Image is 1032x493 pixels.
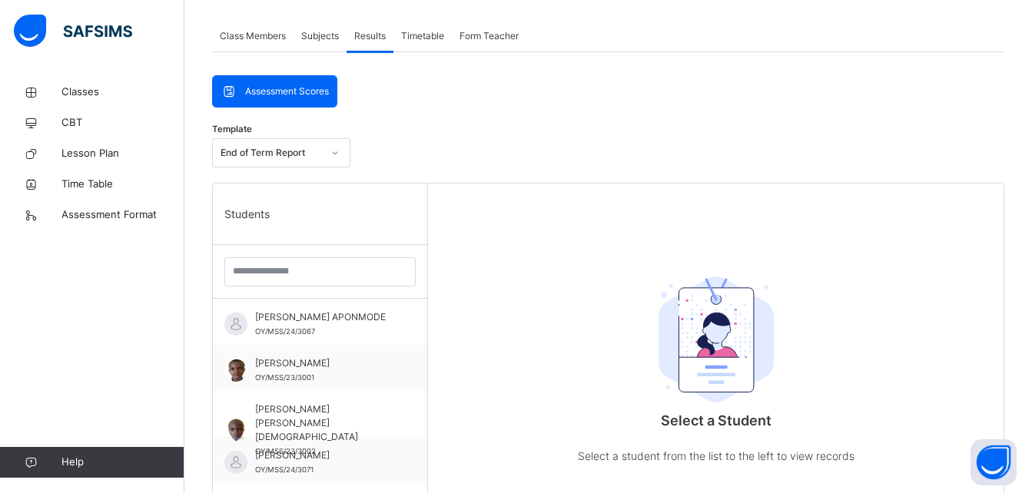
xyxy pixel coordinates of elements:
p: Select a student from the list to the left to view records [578,446,854,465]
span: Help [61,455,184,470]
span: [PERSON_NAME] [PERSON_NAME][DEMOGRAPHIC_DATA] [255,402,393,444]
button: Open asap [971,439,1017,485]
span: Form Teacher [460,29,519,43]
div: End of Term Report [221,146,322,160]
span: OY/MSS/24/3071 [255,465,314,474]
span: Timetable [401,29,444,43]
span: Time Table [61,177,184,192]
span: Results [354,29,386,43]
span: [PERSON_NAME] APONMODE [255,310,393,324]
span: Lesson Plan [61,146,184,161]
span: CBT [61,115,184,131]
img: default.svg [224,313,247,336]
span: Classes [61,84,184,100]
span: Assessment Scores [245,84,329,98]
span: Students [224,206,270,222]
img: default.svg [224,451,247,474]
span: Class Members [220,29,286,43]
img: OY_MSS_23_3002.png [224,419,247,442]
span: Assessment Format [61,207,184,223]
span: [PERSON_NAME] [255,448,393,462]
img: safsims [14,15,132,47]
div: Select a Student [578,237,854,268]
span: Subjects [301,29,339,43]
p: Select a Student [578,410,854,431]
img: OY_MSS_23_3001.png [224,359,247,382]
span: OY/MSS/23/3001 [255,373,314,382]
img: student.207b5acb3037b72b59086e8b1a17b1d0.svg [659,276,774,402]
span: [PERSON_NAME] [255,356,393,370]
span: OY/MSS/24/3067 [255,327,315,336]
span: Template [212,123,252,136]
